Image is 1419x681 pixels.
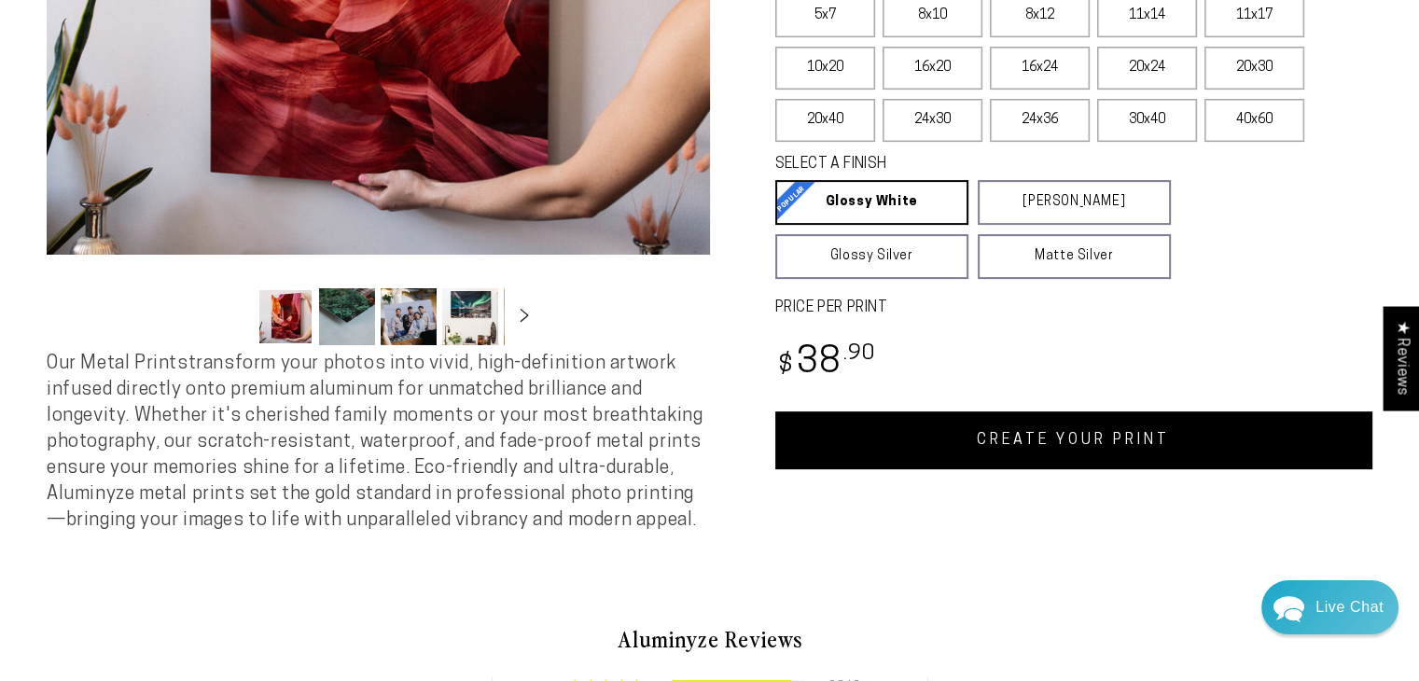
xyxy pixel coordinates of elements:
[778,354,794,379] span: $
[883,99,982,142] label: 24x30
[442,288,498,345] button: Load image 4 in gallery view
[990,99,1090,142] label: 24x36
[883,47,982,90] label: 16x20
[381,288,437,345] button: Load image 3 in gallery view
[1384,306,1419,410] div: Click to open Judge.me floating reviews tab
[978,234,1171,279] a: Matte Silver
[211,297,252,338] button: Slide left
[775,99,875,142] label: 20x40
[165,623,1255,655] h2: Aluminyze Reviews
[1097,47,1197,90] label: 20x24
[775,234,968,279] a: Glossy Silver
[775,411,1373,469] a: CREATE YOUR PRINT
[47,354,703,530] span: Our Metal Prints transform your photos into vivid, high-definition artwork infused directly onto ...
[978,180,1171,225] a: [PERSON_NAME]
[319,288,375,345] button: Load image 2 in gallery view
[775,154,1127,175] legend: SELECT A FINISH
[842,343,876,365] sup: .90
[775,345,877,382] bdi: 38
[775,180,968,225] a: Glossy White
[1204,47,1304,90] label: 20x30
[775,298,1373,319] label: PRICE PER PRINT
[1097,99,1197,142] label: 30x40
[1315,580,1384,634] div: Contact Us Directly
[1261,580,1398,634] div: Chat widget toggle
[504,297,545,338] button: Slide right
[1204,99,1304,142] label: 40x60
[257,288,313,345] button: Load image 1 in gallery view
[990,47,1090,90] label: 16x24
[775,47,875,90] label: 10x20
